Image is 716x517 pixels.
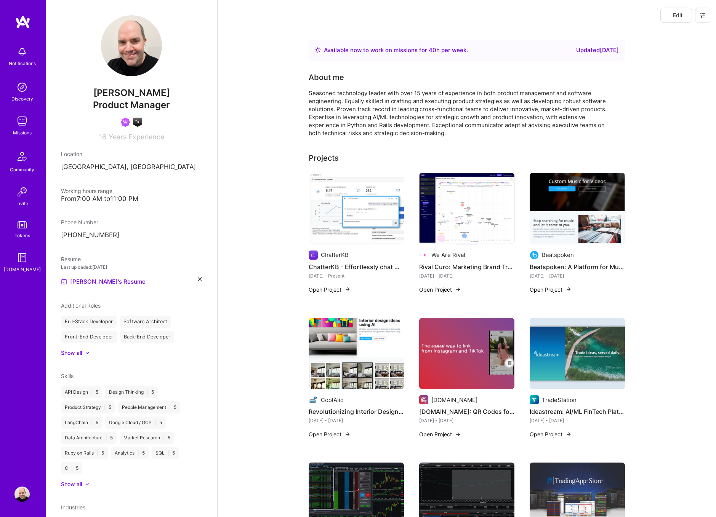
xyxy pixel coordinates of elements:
img: teamwork [14,113,30,129]
span: 16 [99,133,106,141]
div: Tokens [14,231,30,239]
img: A.I. guild [133,118,142,127]
span: | [168,450,169,456]
div: Invite [16,199,28,207]
div: Front-End Developer [61,331,117,343]
i: icon Close [198,277,202,281]
div: [DOMAIN_NAME] [4,265,41,273]
span: Working hours range [61,188,112,194]
img: User Avatar [14,487,30,502]
img: arrow-right [565,286,572,292]
img: Piclinq.com: QR Codes for Instagram [419,318,514,389]
div: Analytics 5 [111,447,149,459]
div: Google Cloud / GCP 5 [105,416,166,429]
div: Ruby on Rails 5 [61,447,108,459]
div: From 7:00 AM to 11:00 PM [61,195,202,203]
img: ChatterKB - Effortlessly chat with your files, using AI, and create actionable dashboards. [309,173,404,244]
div: [DATE] - [DATE] [530,272,625,280]
span: Years Experience [109,133,164,141]
button: Open Project [309,286,351,294]
div: Show all [61,480,82,488]
div: People Management 5 [118,401,180,413]
div: Last uploaded: [DATE] [61,263,202,271]
img: User Avatar [101,15,162,76]
img: Availability [315,47,321,53]
div: CoolAIid [321,396,344,404]
div: We Are Rival [431,251,465,259]
img: arrow-right [565,431,572,437]
span: Phone Number [61,219,98,225]
div: Design Thinking 5 [105,386,158,398]
div: Software Architect [120,316,171,328]
h4: Rival Curo: Marketing Brand Tracker using Share of Search [419,262,514,272]
p: [PHONE_NUMBER] [61,231,202,240]
span: | [106,435,107,441]
img: arrow-right [455,431,461,437]
div: Updated [DATE] [576,46,619,55]
span: Product Manager [93,99,170,110]
span: | [91,389,93,395]
img: logo [15,15,30,29]
img: Company logo [309,395,318,404]
img: arrow-right [344,431,351,437]
div: Show all [61,349,82,357]
span: | [138,450,139,456]
span: | [97,450,98,456]
h4: ChatterKB - Effortlessly chat with your files, using AI, and create actionable dashboards. [309,262,404,272]
button: Open Project [530,286,572,294]
img: Resume [61,279,67,285]
img: arrow-right [455,286,461,292]
span: | [169,404,171,410]
button: Open Project [530,430,572,438]
img: Rival Curo: Marketing Brand Tracker using Share of Search [419,173,514,244]
img: guide book [14,250,30,265]
div: [DATE] - [DATE] [419,416,514,424]
h4: Ideastream: AI/ML FinTech Platform for Trading Ideas [530,407,625,416]
div: Notifications [9,59,36,67]
a: [PERSON_NAME]'s Resume [61,277,146,286]
div: [DATE] - [DATE] [309,416,404,424]
div: Data Architecture 5 [61,432,117,444]
button: Open Project [309,430,351,438]
span: | [71,465,73,471]
div: Seasoned technology leader with over 15 years of experience in both product management and softwa... [309,89,613,137]
span: Edit [670,11,682,19]
span: Skills [61,373,74,379]
button: Open Project [419,430,461,438]
div: [DATE] - [DATE] [419,272,514,280]
div: API Design 5 [61,386,102,398]
img: Company logo [530,251,539,260]
div: [DATE] - [DATE] [530,416,625,424]
img: Company logo [419,251,428,260]
h4: [DOMAIN_NAME]: QR Codes for Instagram [419,407,514,416]
div: About me [309,72,344,83]
p: [GEOGRAPHIC_DATA], [GEOGRAPHIC_DATA] [61,163,202,172]
img: Been on Mission [121,118,130,127]
img: bell [14,44,30,59]
div: Missions [13,129,32,137]
div: Community [10,166,34,174]
div: SQL 5 [152,447,179,459]
button: Edit [660,8,692,23]
img: arrow-right [344,286,351,292]
img: tokens [18,221,27,228]
img: Company logo [530,395,539,404]
span: | [104,404,106,410]
img: Ideastream: AI/ML FinTech Platform for Trading Ideas [530,318,625,389]
h4: Revolutionizing Interior Design with AI: CoolAIid [309,407,404,416]
div: [DOMAIN_NAME] [431,396,477,404]
span: Industries [61,504,85,511]
div: Full-Stack Developer [61,316,117,328]
div: [DATE] - Present [309,272,404,280]
img: Community [13,147,31,166]
img: Company logo [309,251,318,260]
span: Resume [61,256,81,262]
span: | [147,389,148,395]
div: ChatterKB [321,251,349,259]
span: | [155,420,156,426]
button: Open Project [419,286,461,294]
img: Beatspoken: A Platform for Musicians and Video Creators [530,173,625,244]
div: Back-End Developer [120,331,174,343]
h4: Beatspoken: A Platform for Musicians and Video Creators [530,262,625,272]
span: | [163,435,165,441]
